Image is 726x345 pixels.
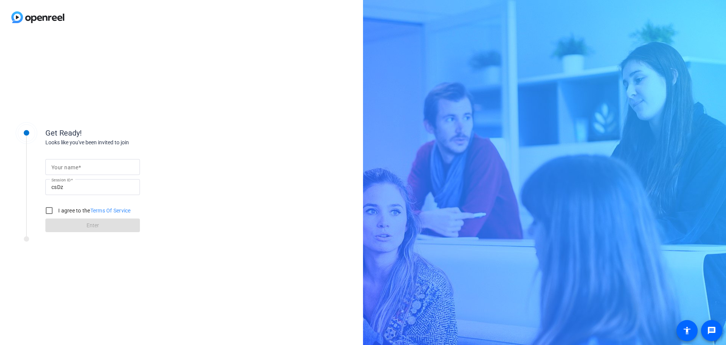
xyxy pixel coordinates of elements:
[683,326,692,335] mat-icon: accessibility
[707,326,716,335] mat-icon: message
[51,178,71,182] mat-label: Session ID
[45,139,197,147] div: Looks like you've been invited to join
[45,127,197,139] div: Get Ready!
[51,164,78,170] mat-label: Your name
[57,207,131,214] label: I agree to the
[90,208,131,214] a: Terms Of Service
